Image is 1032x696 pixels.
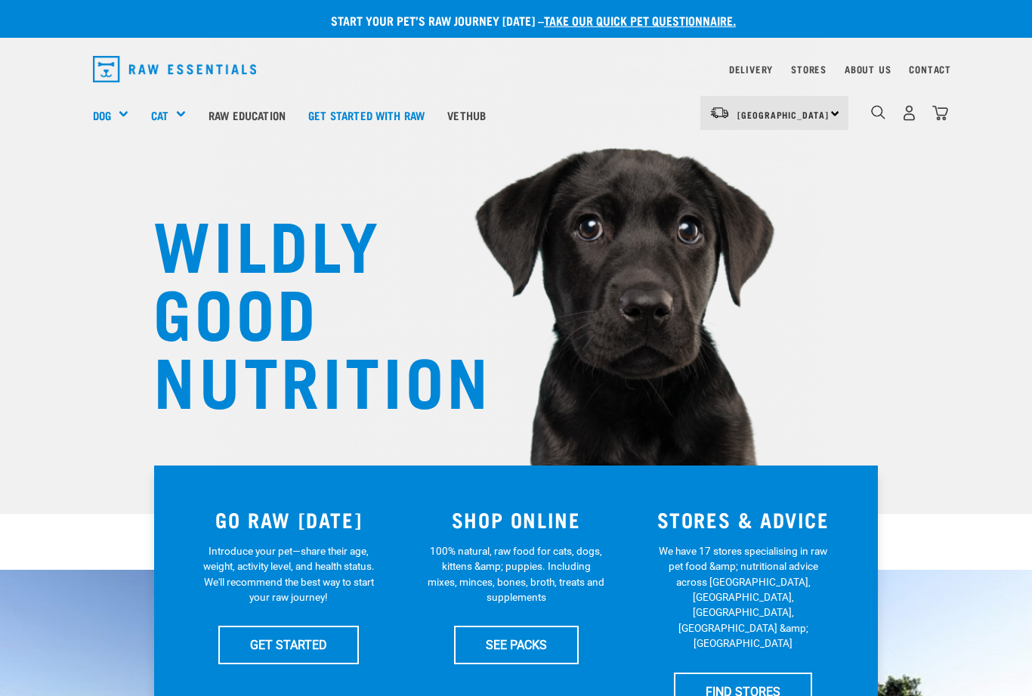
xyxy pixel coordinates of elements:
a: Vethub [436,85,497,145]
h1: WILDLY GOOD NUTRITION [153,208,456,412]
a: About Us [845,67,891,72]
span: [GEOGRAPHIC_DATA] [737,112,829,117]
h3: STORES & ADVICE [638,508,848,531]
img: home-icon-1@2x.png [871,105,885,119]
a: SEE PACKS [454,626,579,664]
img: Raw Essentials Logo [93,56,256,82]
a: GET STARTED [218,626,359,664]
p: We have 17 stores specialising in raw pet food &amp; nutritional advice across [GEOGRAPHIC_DATA],... [654,543,832,651]
a: Dog [93,107,111,124]
a: Cat [151,107,168,124]
nav: dropdown navigation [81,50,951,88]
h3: SHOP ONLINE [412,508,621,531]
img: van-moving.png [709,106,730,119]
a: Stores [791,67,827,72]
a: Get started with Raw [297,85,436,145]
a: Raw Education [197,85,297,145]
img: home-icon@2x.png [932,105,948,121]
img: user.png [901,105,917,121]
a: take our quick pet questionnaire. [544,17,736,23]
p: 100% natural, raw food for cats, dogs, kittens &amp; puppies. Including mixes, minces, bones, bro... [428,543,605,605]
a: Delivery [729,67,773,72]
p: Introduce your pet—share their age, weight, activity level, and health status. We'll recommend th... [200,543,378,605]
h3: GO RAW [DATE] [184,508,394,531]
a: Contact [909,67,951,72]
